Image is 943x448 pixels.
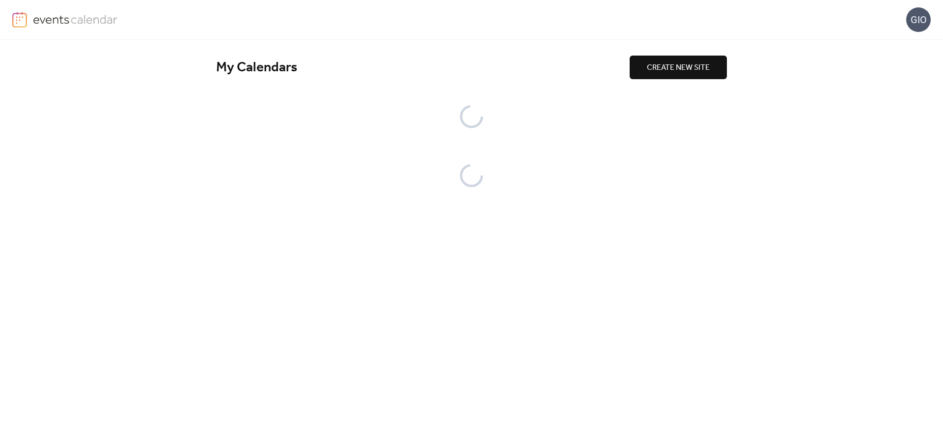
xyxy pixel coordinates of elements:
div: My Calendars [216,59,630,76]
button: CREATE NEW SITE [630,56,727,79]
span: CREATE NEW SITE [647,62,710,74]
div: GIO [906,7,931,32]
img: logo-type [33,12,118,27]
img: logo [12,12,27,28]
